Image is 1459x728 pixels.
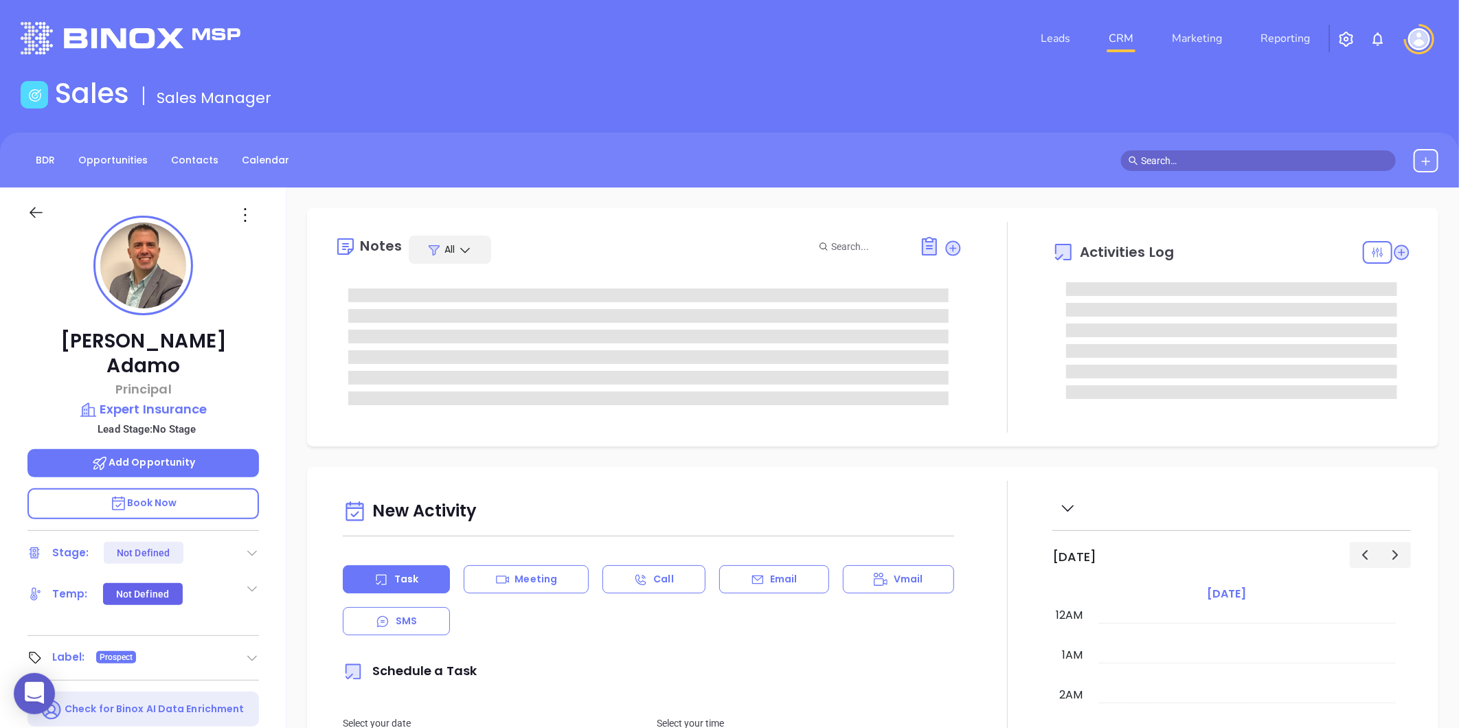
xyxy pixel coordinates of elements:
[1370,31,1386,47] img: iconNotification
[394,572,418,587] p: Task
[396,614,417,628] p: SMS
[27,380,259,398] p: Principal
[1255,25,1315,52] a: Reporting
[1166,25,1228,52] a: Marketing
[343,662,477,679] span: Schedule a Task
[27,400,259,419] a: Expert Insurance
[1129,156,1138,166] span: search
[1103,25,1139,52] a: CRM
[1052,549,1096,565] h2: [DATE]
[360,239,402,253] div: Notes
[343,494,954,530] div: New Activity
[1056,687,1085,703] div: 2am
[1080,245,1174,259] span: Activities Log
[653,572,673,587] p: Call
[1408,28,1430,50] img: user
[116,583,169,605] div: Not Defined
[55,77,129,110] h1: Sales
[91,455,196,469] span: Add Opportunity
[163,149,227,172] a: Contacts
[52,647,85,668] div: Label:
[100,650,133,665] span: Prospect
[21,22,240,54] img: logo
[34,420,259,438] p: Lead Stage: No Stage
[831,239,904,254] input: Search...
[1141,153,1388,168] input: Search…
[1204,584,1249,604] a: [DATE]
[65,702,244,716] p: Check for Binox AI Data Enrichment
[27,149,63,172] a: BDR
[234,149,297,172] a: Calendar
[444,242,455,256] span: All
[1053,607,1085,624] div: 12am
[52,584,88,604] div: Temp:
[110,496,177,510] span: Book Now
[1350,542,1381,567] button: Previous day
[770,572,798,587] p: Email
[514,572,557,587] p: Meeting
[1059,647,1085,663] div: 1am
[100,223,186,308] img: profile-user
[1380,542,1411,567] button: Next day
[70,149,156,172] a: Opportunities
[157,87,271,109] span: Sales Manager
[1035,25,1076,52] a: Leads
[894,572,923,587] p: Vmail
[27,329,259,378] p: [PERSON_NAME] Adamo
[52,543,89,563] div: Stage:
[1338,31,1355,47] img: iconSetting
[117,542,170,564] div: Not Defined
[38,697,63,721] img: Ai-Enrich-DaqCidB-.svg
